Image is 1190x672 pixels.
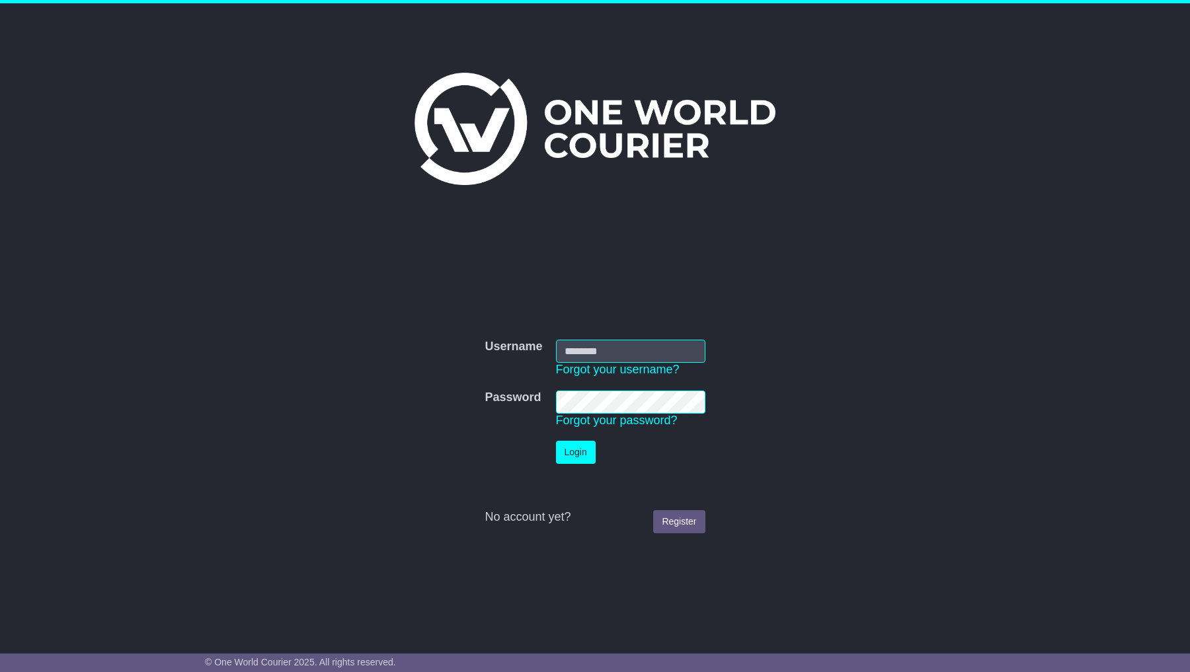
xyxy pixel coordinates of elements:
label: Username [485,340,542,354]
button: Login [556,441,596,464]
div: No account yet? [485,510,705,525]
a: Forgot your password? [556,414,678,427]
label: Password [485,391,541,405]
span: © One World Courier 2025. All rights reserved. [205,657,396,667]
img: One World [415,73,775,185]
a: Register [653,510,705,533]
a: Forgot your username? [556,363,680,376]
